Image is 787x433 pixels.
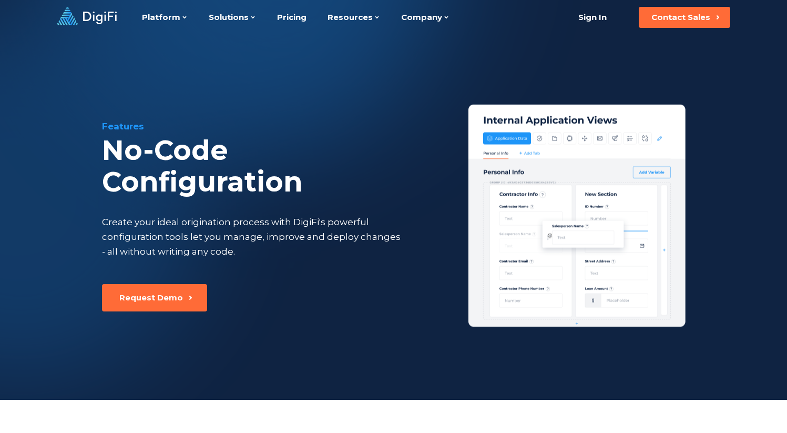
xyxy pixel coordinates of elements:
div: No-Code Configuration [102,135,455,198]
div: Contact Sales [651,12,710,23]
div: Features [102,120,455,133]
a: Sign In [566,7,620,28]
div: Request Demo [119,293,183,303]
button: Contact Sales [639,7,730,28]
div: Create your ideal origination process with DigiFi's powerful configuration tools let you manage, ... [102,215,401,259]
button: Request Demo [102,284,207,311]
